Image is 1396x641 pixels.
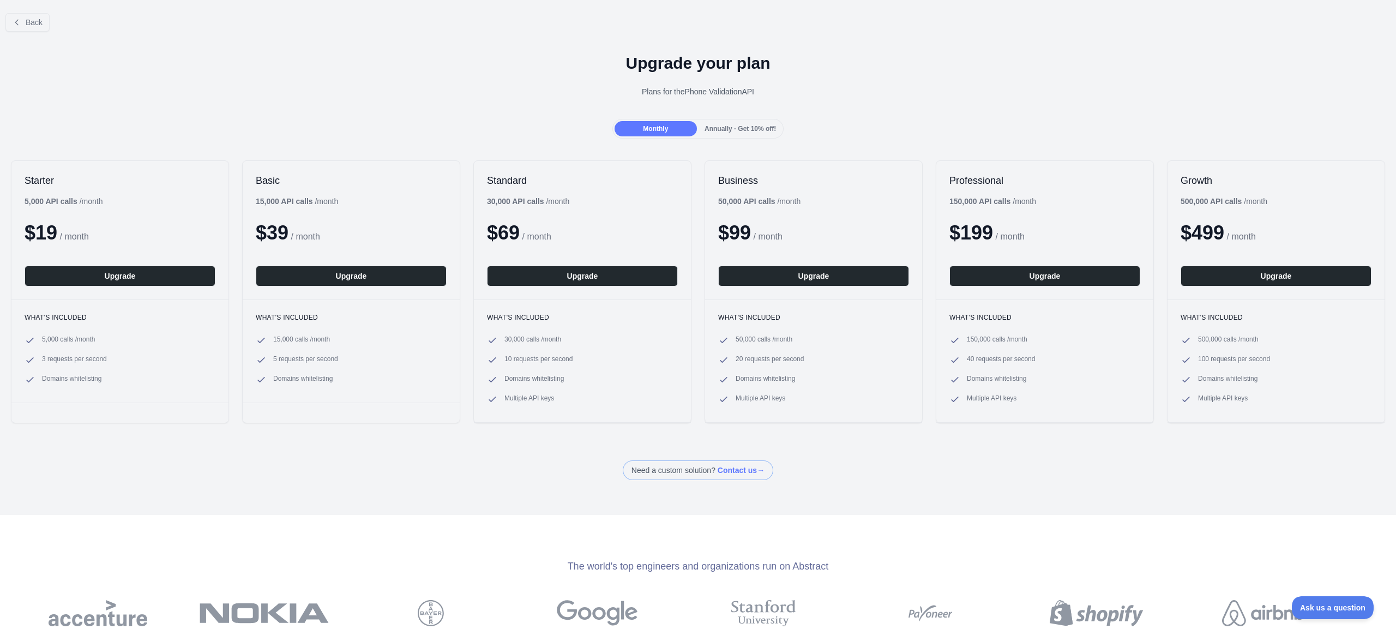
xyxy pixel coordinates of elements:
iframe: Toggle Customer Support [1292,596,1374,619]
div: / month [718,196,801,207]
h2: Standard [487,174,678,187]
span: $ 199 [949,221,993,244]
span: $ 99 [718,221,751,244]
b: 50,000 API calls [718,197,775,206]
div: / month [949,196,1036,207]
h2: Professional [949,174,1140,187]
h2: Business [718,174,909,187]
b: 150,000 API calls [949,197,1010,206]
